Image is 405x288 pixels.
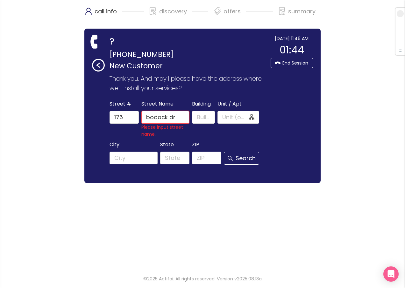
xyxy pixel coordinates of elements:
span: City [110,140,119,149]
input: Street # [110,111,139,124]
span: apartment [249,114,254,120]
p: offers [224,6,241,17]
button: End Session [271,58,313,68]
span: Street Name [141,99,174,108]
span: phone [88,35,102,48]
p: Thank you. And may I please have the address where we’ll install your services? [110,74,262,93]
p: New Customer [110,60,267,72]
input: State [160,152,189,164]
span: file-done [278,7,286,15]
div: summary [278,6,316,22]
span: user [85,7,92,15]
strong: ? [110,35,114,48]
span: tags [214,7,221,15]
input: City [110,152,158,164]
input: Building [192,111,215,124]
p: call info [95,6,117,17]
span: solution [149,7,157,15]
div: offers [213,6,273,22]
span: Unit / Apt [217,99,242,108]
span: Building [192,99,211,108]
input: Street Name [141,111,189,124]
div: Open Intercom Messenger [383,266,399,282]
p: discovery [159,6,187,17]
div: [DATE] 11:46 AM [271,35,313,42]
p: summary [288,6,316,17]
span: [PHONE_NUMBER] [110,48,174,60]
span: Street # [110,99,131,108]
div: call info [84,6,144,22]
input: Unit (optional) [222,113,248,122]
span: ZIP [192,140,199,149]
span: State [160,140,174,149]
div: 01:44 [271,42,313,58]
input: ZIP [192,152,221,164]
div: discovery [149,6,209,22]
button: Search [224,152,259,165]
div: Please input street name. [141,124,189,138]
